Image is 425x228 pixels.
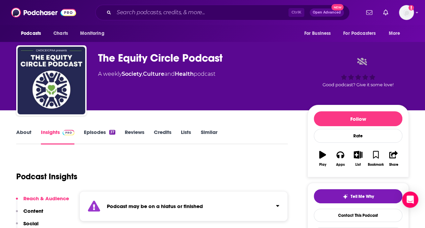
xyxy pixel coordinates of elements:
img: Podchaser - Follow, Share and Rate Podcasts [11,6,76,19]
span: , [142,71,143,77]
button: Bookmark [367,146,384,171]
button: Apps [331,146,349,171]
button: Reach & Audience [16,195,69,208]
h1: Podcast Insights [16,172,77,182]
span: For Business [304,29,331,38]
div: Rate [314,129,402,143]
div: Share [389,163,398,167]
span: New [331,4,344,10]
a: InsightsPodchaser Pro [41,129,74,144]
img: The Equity Circle Podcast [18,47,85,114]
p: Reach & Audience [23,195,69,202]
button: open menu [75,27,113,40]
img: tell me why sparkle [343,194,348,199]
a: Show notifications dropdown [363,7,375,18]
span: Open Advanced [313,11,341,14]
span: For Podcasters [343,29,376,38]
div: Bookmark [368,163,384,167]
a: About [16,129,31,144]
a: Contact This Podcast [314,209,402,222]
button: Show profile menu [399,5,414,20]
section: Click to expand status details [79,191,288,221]
a: Society [122,71,142,77]
button: open menu [339,27,385,40]
div: A weekly podcast [98,70,215,78]
button: Open AdvancedNew [310,8,344,17]
div: Open Intercom Messenger [402,191,418,208]
span: Ctrl K [288,8,304,17]
a: Similar [200,129,217,144]
span: Logged in as arobertson1 [399,5,414,20]
a: Culture [143,71,164,77]
span: Monitoring [80,29,104,38]
button: open menu [384,27,409,40]
span: Podcasts [21,29,41,38]
input: Search podcasts, credits, & more... [114,7,288,18]
a: Lists [181,129,191,144]
div: Apps [336,163,345,167]
span: Good podcast? Give it some love! [323,82,394,87]
img: User Profile [399,5,414,20]
div: List [355,163,361,167]
img: Podchaser Pro [63,130,74,135]
button: List [349,146,367,171]
a: Credits [154,129,171,144]
button: tell me why sparkleTell Me Why [314,189,402,203]
button: Share [385,146,402,171]
span: and [164,71,175,77]
div: 37 [109,130,115,135]
a: Show notifications dropdown [380,7,391,18]
a: Charts [49,27,72,40]
span: Tell Me Why [351,194,374,199]
span: Charts [53,29,68,38]
a: Health [175,71,194,77]
div: Good podcast? Give it some love! [307,51,409,93]
div: Play [319,163,326,167]
div: Search podcasts, credits, & more... [95,5,350,20]
svg: Add a profile image [408,5,414,10]
button: Content [16,208,43,220]
button: Play [314,146,331,171]
a: Episodes37 [84,129,115,144]
p: Social [23,220,39,227]
a: Reviews [125,129,144,144]
button: open menu [16,27,50,40]
p: Content [23,208,43,214]
span: More [389,29,400,38]
button: Follow [314,111,402,126]
button: open menu [299,27,339,40]
strong: Podcast may be on a hiatus or finished [107,203,203,209]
